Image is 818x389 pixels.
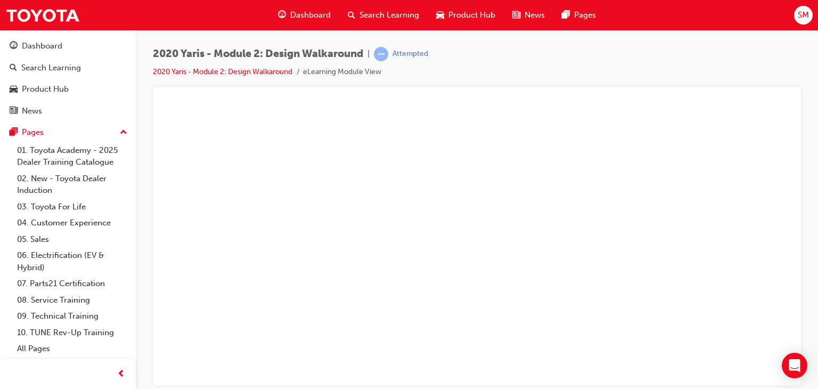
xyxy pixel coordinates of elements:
a: 10. TUNE Rev-Up Training [13,325,132,341]
span: News [525,9,545,21]
button: SM [794,6,813,25]
a: news-iconNews [504,4,553,26]
a: All Pages [13,341,132,357]
span: Search Learning [359,9,419,21]
span: Pages [574,9,596,21]
a: 03. Toyota For Life [13,199,132,215]
a: guage-iconDashboard [269,4,339,26]
span: news-icon [10,107,18,116]
div: News [22,105,42,117]
a: Dashboard [4,36,132,56]
span: guage-icon [10,42,18,51]
a: search-iconSearch Learning [339,4,428,26]
button: Pages [4,123,132,142]
a: 09. Technical Training [13,308,132,325]
a: News [4,101,132,121]
div: Attempted [392,49,428,59]
a: car-iconProduct Hub [428,4,504,26]
a: 05. Sales [13,231,132,248]
a: 01. Toyota Academy - 2025 Dealer Training Catalogue [13,142,132,171]
div: Dashboard [22,40,62,52]
span: news-icon [512,9,520,22]
span: up-icon [120,126,127,140]
span: guage-icon [278,9,286,22]
img: Trak [5,3,80,27]
button: DashboardSearch LearningProduct HubNews [4,34,132,123]
span: search-icon [348,9,355,22]
div: Pages [22,126,44,139]
li: eLearning Module View [303,66,381,78]
div: Open Intercom Messenger [782,353,807,378]
div: Search Learning [21,62,81,74]
a: 02. New - Toyota Dealer Induction [13,171,132,199]
span: SM [798,9,809,21]
a: 04. Customer Experience [13,215,132,231]
span: Product Hub [448,9,495,21]
a: 2020 Yaris - Module 2: Design Walkaround [153,67,292,76]
span: car-icon [436,9,444,22]
span: | [367,48,370,60]
span: 2020 Yaris - Module 2: Design Walkaround [153,48,363,60]
div: Product Hub [22,83,69,95]
a: Product Hub [4,79,132,99]
span: search-icon [10,63,17,73]
span: Dashboard [290,9,331,21]
span: learningRecordVerb_ATTEMPT-icon [374,47,388,61]
a: 08. Service Training [13,292,132,309]
span: prev-icon [117,368,125,381]
a: 06. Electrification (EV & Hybrid) [13,247,132,275]
span: pages-icon [10,128,18,137]
a: 07. Parts21 Certification [13,275,132,292]
a: pages-iconPages [553,4,604,26]
span: car-icon [10,85,18,94]
span: pages-icon [562,9,570,22]
a: Search Learning [4,58,132,78]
